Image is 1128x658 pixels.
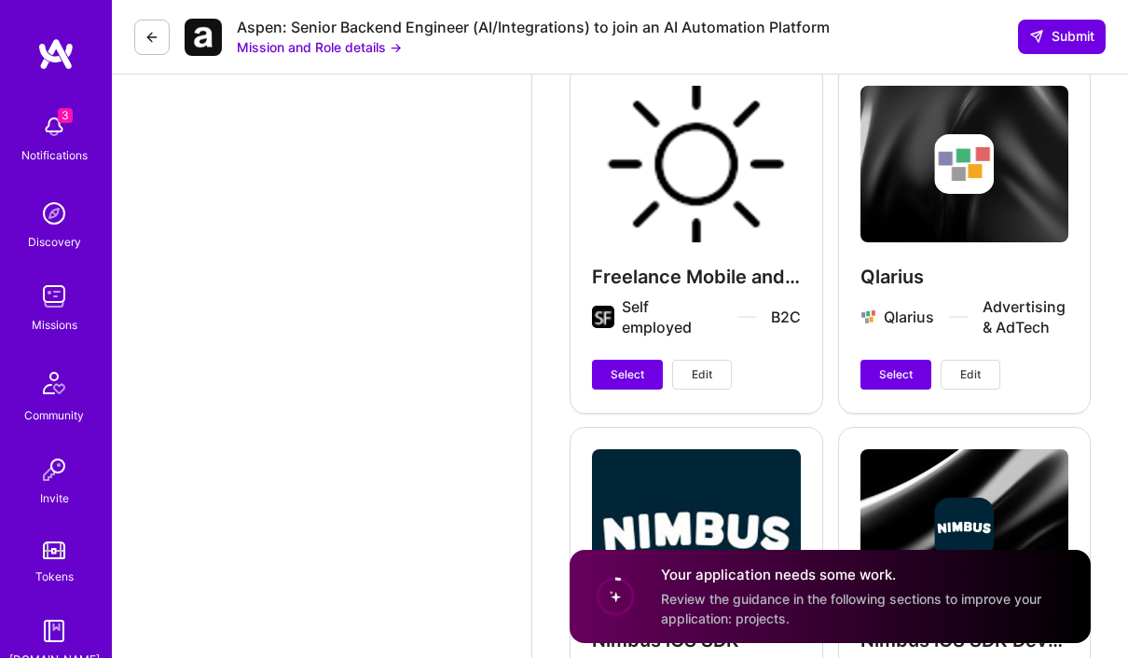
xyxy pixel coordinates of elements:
button: Edit [941,360,1000,390]
span: Select [611,366,644,383]
button: Select [860,360,931,390]
div: Missions [32,315,77,335]
button: Edit [672,360,732,390]
div: Invite [40,488,69,508]
img: discovery [35,195,73,232]
i: icon SendLight [1029,29,1044,44]
img: Community [32,361,76,405]
img: teamwork [35,278,73,315]
span: Edit [960,366,981,383]
h4: Your application needs some work. [661,566,1068,585]
div: Tokens [35,567,74,586]
span: Review the guidance in the following sections to improve your application: projects. [661,591,1041,626]
div: Aspen: Senior Backend Engineer (AI/Integrations) to join an AI Automation Platform [237,18,830,37]
span: Select [879,366,913,383]
i: icon LeftArrowDark [144,30,159,45]
img: bell [35,108,73,145]
button: Mission and Role details → [237,37,402,57]
button: Submit [1018,20,1106,53]
div: Community [24,405,84,425]
button: Select [592,360,663,390]
img: guide book [35,612,73,650]
img: tokens [43,541,65,559]
div: Notifications [21,145,88,165]
span: 3 [58,108,73,123]
img: Invite [35,451,73,488]
span: Submit [1029,27,1094,46]
img: Company Logo [185,19,222,56]
div: Discovery [28,232,81,252]
span: Edit [692,366,712,383]
img: logo [37,37,75,71]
